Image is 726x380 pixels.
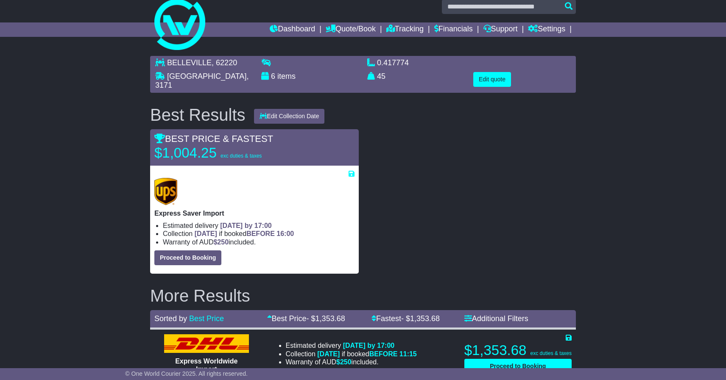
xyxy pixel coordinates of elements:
span: 0.417774 [377,58,409,67]
button: Proceed to Booking [154,250,221,265]
div: Best Results [146,105,250,124]
span: 45 [377,72,385,80]
span: [DATE] [317,350,340,358]
button: Edit Collection Date [254,109,325,124]
span: 1,353.68 [316,314,345,323]
span: [DATE] by 17:00 [343,342,395,349]
span: [DATE] [195,230,217,237]
span: [GEOGRAPHIC_DATA] [167,72,246,80]
button: Edit quote [473,72,511,87]
span: BEST PRICE & FASTEST [154,133,273,144]
span: if booked [195,230,294,237]
span: $ [336,358,352,366]
a: Tracking [386,22,424,37]
li: Estimated delivery [163,222,355,230]
span: BEFORE [246,230,275,237]
span: Sorted by [154,314,187,323]
img: DHL: Express Worldwide Import [164,334,249,353]
span: 16:00 [276,230,294,237]
p: $1,353.68 [464,342,572,359]
a: Additional Filters [464,314,528,323]
p: Express Saver Import [154,209,355,217]
button: Proceed to Booking [464,359,572,374]
span: © One World Courier 2025. All rights reserved. [125,370,248,377]
span: items [277,72,296,80]
span: exc duties & taxes [531,350,572,356]
a: Best Price- $1,353.68 [267,314,345,323]
span: - $ [307,314,345,323]
li: Collection [163,230,355,238]
span: if booked [317,350,416,358]
li: Warranty of AUD included. [163,238,355,246]
p: $1,004.25 [154,144,262,161]
a: Settings [528,22,565,37]
li: Estimated delivery [286,341,417,349]
a: Best Price [189,314,224,323]
h2: More Results [150,286,576,305]
span: , 62220 [212,58,237,67]
span: Express Worldwide Import [175,358,237,373]
span: - $ [401,314,440,323]
span: 250 [340,358,352,366]
span: 1,353.68 [410,314,440,323]
span: exc duties & taxes [221,153,262,159]
span: 11:15 [399,350,417,358]
span: BELLEVILLE [167,58,212,67]
span: , 3171 [155,72,249,90]
span: BEFORE [369,350,398,358]
span: 250 [217,239,229,246]
img: UPS (new): Express Saver Import [154,178,177,205]
span: $ [213,239,229,246]
li: Warranty of AUD included. [286,358,417,366]
span: 6 [271,72,275,80]
span: [DATE] by 17:00 [220,222,272,229]
a: Support [483,22,518,37]
a: Fastest- $1,353.68 [371,314,440,323]
a: Dashboard [270,22,315,37]
a: Quote/Book [326,22,376,37]
li: Collection [286,350,417,358]
a: Financials [434,22,473,37]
